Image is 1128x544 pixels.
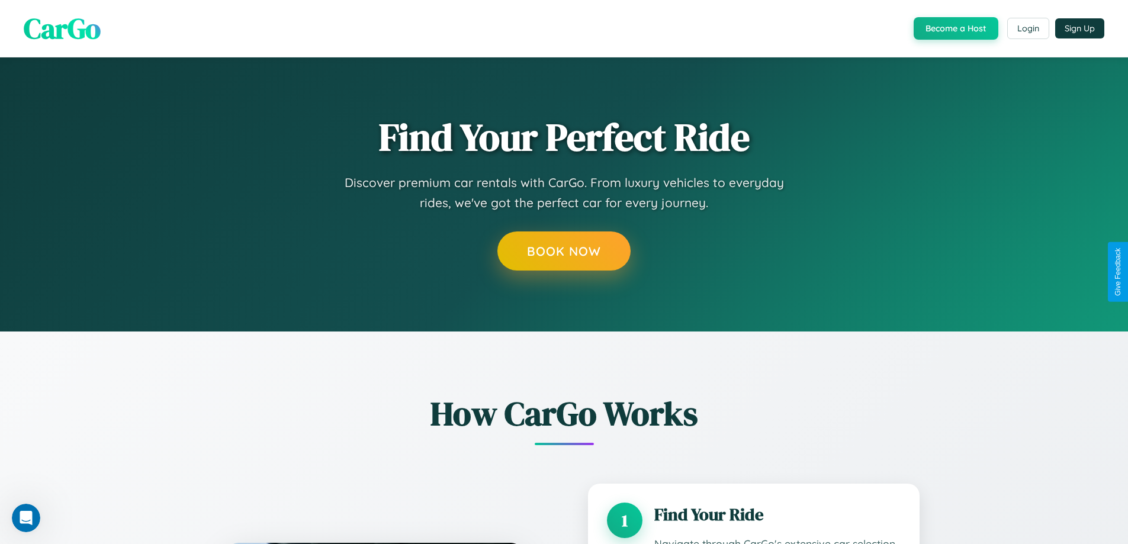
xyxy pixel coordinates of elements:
[607,503,642,538] div: 1
[24,9,101,48] span: CarGo
[1114,248,1122,296] div: Give Feedback
[327,173,801,213] p: Discover premium car rentals with CarGo. From luxury vehicles to everyday rides, we've got the pe...
[379,117,750,158] h1: Find Your Perfect Ride
[12,504,40,532] iframe: Intercom live chat
[1007,18,1049,39] button: Login
[497,231,631,271] button: Book Now
[209,391,920,436] h2: How CarGo Works
[914,17,998,40] button: Become a Host
[1055,18,1104,38] button: Sign Up
[654,503,901,526] h3: Find Your Ride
